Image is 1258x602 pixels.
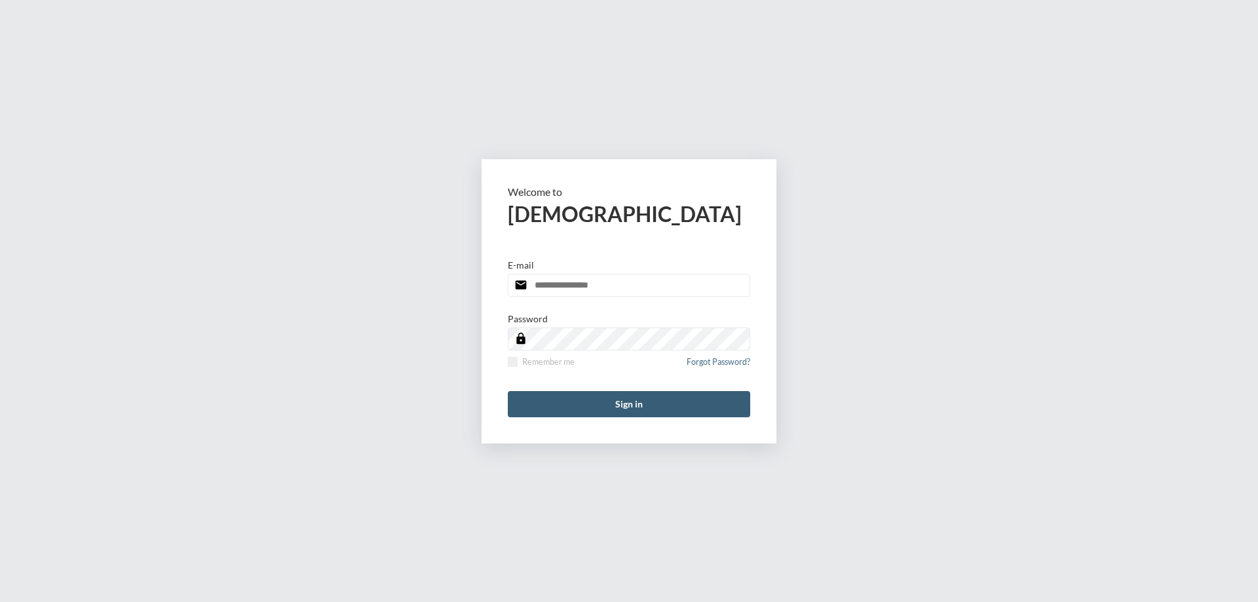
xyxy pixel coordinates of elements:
[508,313,548,324] p: Password
[508,357,575,367] label: Remember me
[508,259,534,271] p: E-mail
[508,185,750,198] p: Welcome to
[508,201,750,227] h2: [DEMOGRAPHIC_DATA]
[687,357,750,375] a: Forgot Password?
[508,391,750,417] button: Sign in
